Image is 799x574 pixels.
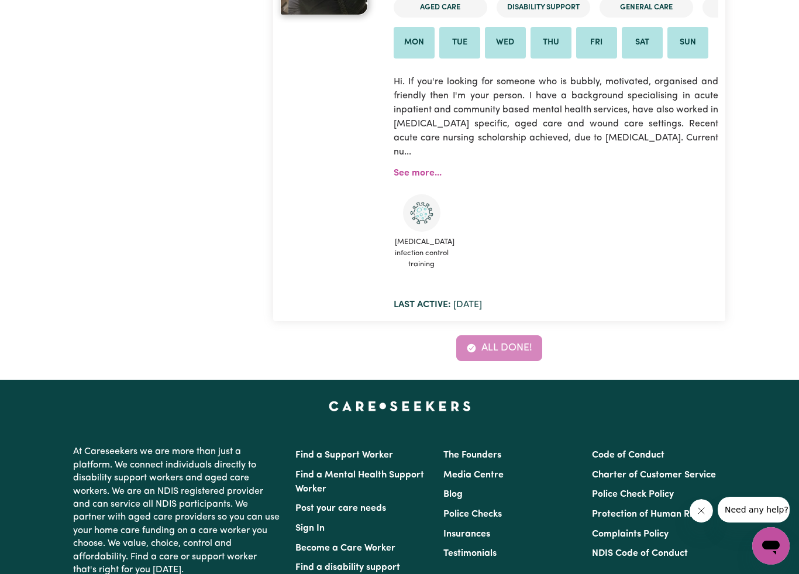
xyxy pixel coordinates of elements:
[592,530,669,539] a: Complaints Policy
[295,451,393,460] a: Find a Support Worker
[329,401,471,410] a: Careseekers home page
[576,27,617,59] li: Available on Fri
[443,510,502,519] a: Police Checks
[531,27,571,59] li: Available on Thu
[485,27,526,59] li: Available on Wed
[443,490,463,499] a: Blog
[394,68,719,166] p: Hi. If you're looking for someone who is bubbly, motivated, organised and friendly then I'm your ...
[443,530,490,539] a: Insurances
[295,524,325,533] a: Sign In
[394,27,435,59] li: Available on Mon
[295,544,395,553] a: Become a Care Worker
[394,232,450,275] span: [MEDICAL_DATA] infection control training
[295,470,424,494] a: Find a Mental Health Support Worker
[295,504,386,513] a: Post your care needs
[439,27,480,59] li: Available on Tue
[443,451,501,460] a: The Founders
[592,510,711,519] a: Protection of Human Rights
[394,300,482,310] span: [DATE]
[592,490,674,499] a: Police Check Policy
[592,451,664,460] a: Code of Conduct
[718,497,790,523] iframe: Message from company
[394,169,442,178] a: See more...
[622,27,663,59] li: Available on Sat
[752,527,790,565] iframe: Button to launch messaging window
[667,27,708,59] li: Available on Sun
[443,549,497,558] a: Testimonials
[690,499,713,523] iframe: Close message
[403,194,440,232] img: CS Academy: COVID-19 Infection Control Training course completed
[592,549,688,558] a: NDIS Code of Conduct
[443,470,504,480] a: Media Centre
[592,470,716,480] a: Charter of Customer Service
[394,300,451,310] b: Last active:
